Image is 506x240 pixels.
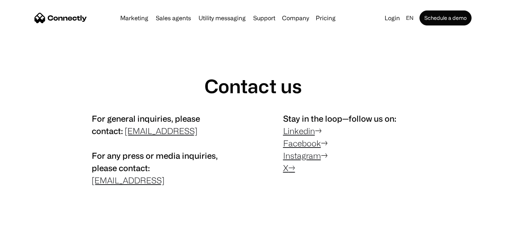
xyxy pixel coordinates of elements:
a: Login [382,13,403,23]
a: home [34,12,87,24]
a: X [283,163,288,173]
a: [EMAIL_ADDRESS] [125,126,197,136]
aside: Language selected: English [7,226,45,237]
div: Company [280,13,311,23]
a: Pricing [313,15,339,21]
a: Support [250,15,278,21]
h1: Contact us [204,75,302,97]
p: → → → [283,112,415,174]
div: en [403,13,418,23]
span: Stay in the loop—follow us on: [283,114,396,123]
ul: Language list [15,227,45,237]
a: Instagram [283,151,321,160]
a: Marketing [117,15,151,21]
a: Schedule a demo [419,10,472,25]
a: [EMAIL_ADDRESS] [92,176,164,185]
a: Utility messaging [196,15,249,21]
span: For general inquiries, please contact: [92,114,200,136]
a: Facebook [283,139,321,148]
a: Sales agents [153,15,194,21]
a: → [288,163,295,173]
a: Linkedin [283,126,315,136]
span: For any press or media inquiries, please contact: [92,151,218,173]
div: en [406,13,413,23]
div: Company [282,13,309,23]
